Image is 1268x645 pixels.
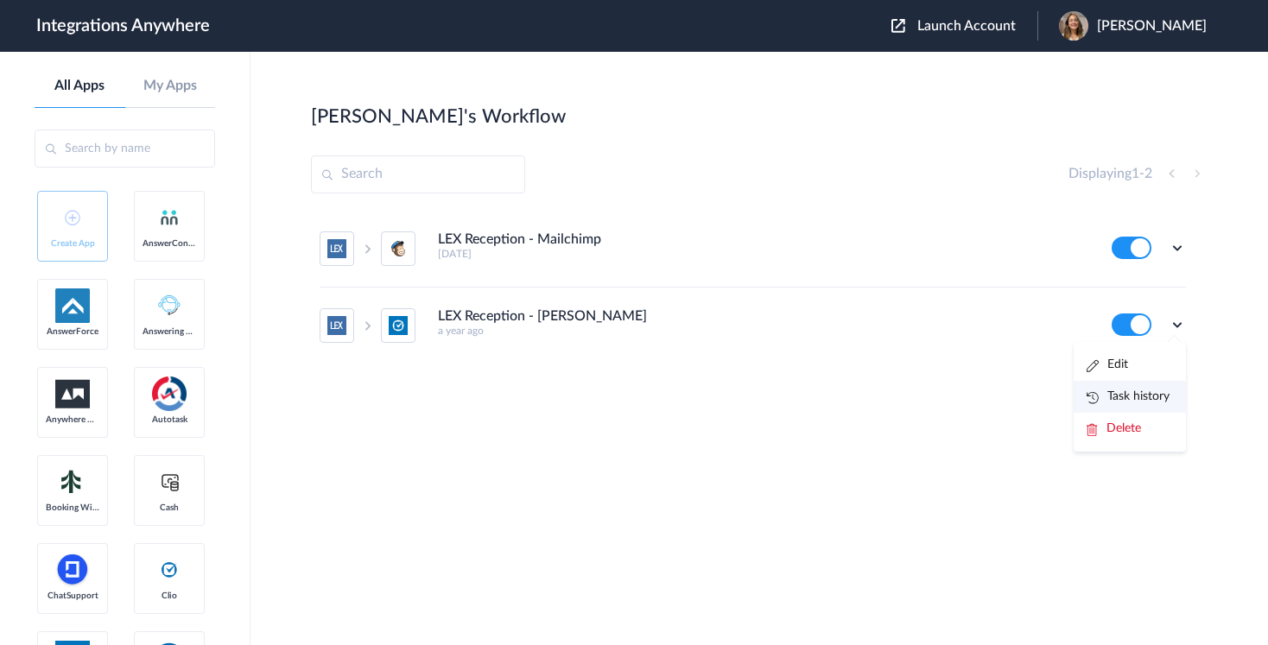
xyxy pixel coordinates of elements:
img: Setmore_Logo.svg [55,466,90,497]
h4: Displaying - [1068,166,1152,182]
img: blob [1059,11,1088,41]
span: Autotask [143,414,196,425]
h2: [PERSON_NAME]'s Workflow [311,105,566,128]
span: AnswerConnect [143,238,196,249]
img: launch-acct-icon.svg [891,19,905,33]
h1: Integrations Anywhere [36,16,210,36]
h5: [DATE] [438,248,1088,260]
span: Delete [1106,422,1141,434]
span: [PERSON_NAME] [1097,18,1207,35]
a: Edit [1087,358,1128,370]
span: 1 [1132,167,1139,180]
h4: LEX Reception - Mailchimp [438,231,601,248]
span: Anywhere Works [46,414,99,425]
img: answerconnect-logo.svg [159,207,180,228]
h5: a year ago [438,325,1088,337]
img: cash-logo.svg [159,471,181,492]
span: AnswerForce [46,326,99,337]
span: Answering Service [143,326,196,337]
a: All Apps [35,78,125,94]
a: Task history [1087,390,1170,402]
span: 2 [1144,167,1152,180]
span: Clio [143,591,196,601]
span: Create App [46,238,99,249]
img: af-app-logo.svg [55,288,90,323]
button: Launch Account [891,18,1037,35]
span: ChatSupport [46,591,99,601]
input: Search by name [35,130,215,168]
span: Cash [143,503,196,513]
h4: LEX Reception - [PERSON_NAME] [438,308,647,325]
a: My Apps [125,78,216,94]
img: aww.png [55,380,90,408]
span: Booking Widget [46,503,99,513]
span: Launch Account [917,19,1016,33]
img: add-icon.svg [65,210,80,225]
img: chatsupport-icon.svg [55,553,90,587]
img: Answering_service.png [152,288,187,323]
img: autotask.png [152,376,187,411]
input: Search [311,155,525,193]
img: clio-logo.svg [159,560,180,580]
